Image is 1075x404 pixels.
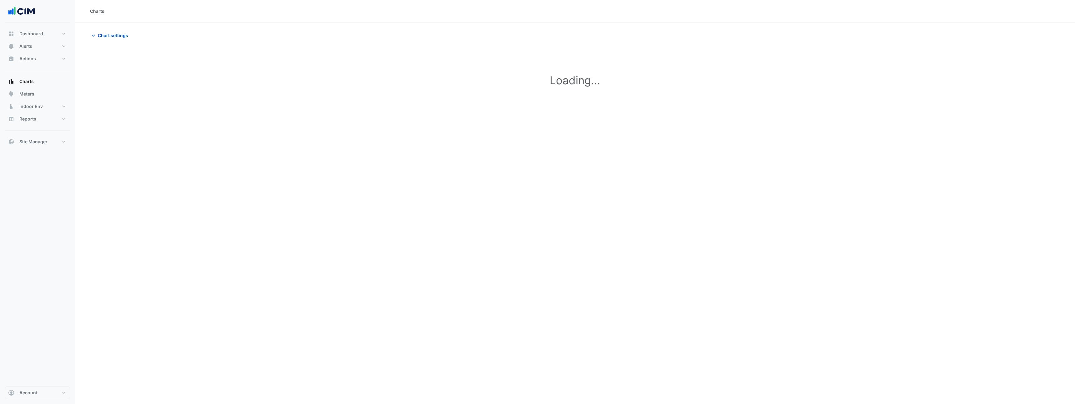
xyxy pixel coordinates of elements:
app-icon: Alerts [8,43,14,49]
span: Dashboard [19,31,43,37]
span: Alerts [19,43,32,49]
app-icon: Actions [8,56,14,62]
button: Indoor Env [5,100,70,113]
button: Reports [5,113,70,125]
span: Indoor Env [19,103,43,110]
button: Actions [5,52,70,65]
app-icon: Dashboard [8,31,14,37]
app-icon: Charts [8,78,14,85]
span: Site Manager [19,139,47,145]
span: Meters [19,91,34,97]
div: Charts [90,8,104,14]
button: Charts [5,75,70,88]
button: Dashboard [5,27,70,40]
span: Chart settings [98,32,128,39]
span: Account [19,390,37,396]
img: Company Logo [7,5,36,17]
h1: Loading... [104,74,1046,87]
button: Site Manager [5,135,70,148]
span: Actions [19,56,36,62]
app-icon: Meters [8,91,14,97]
app-icon: Reports [8,116,14,122]
button: Alerts [5,40,70,52]
button: Meters [5,88,70,100]
app-icon: Site Manager [8,139,14,145]
span: Charts [19,78,34,85]
button: Account [5,387,70,399]
app-icon: Indoor Env [8,103,14,110]
span: Reports [19,116,36,122]
button: Chart settings [90,30,132,41]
